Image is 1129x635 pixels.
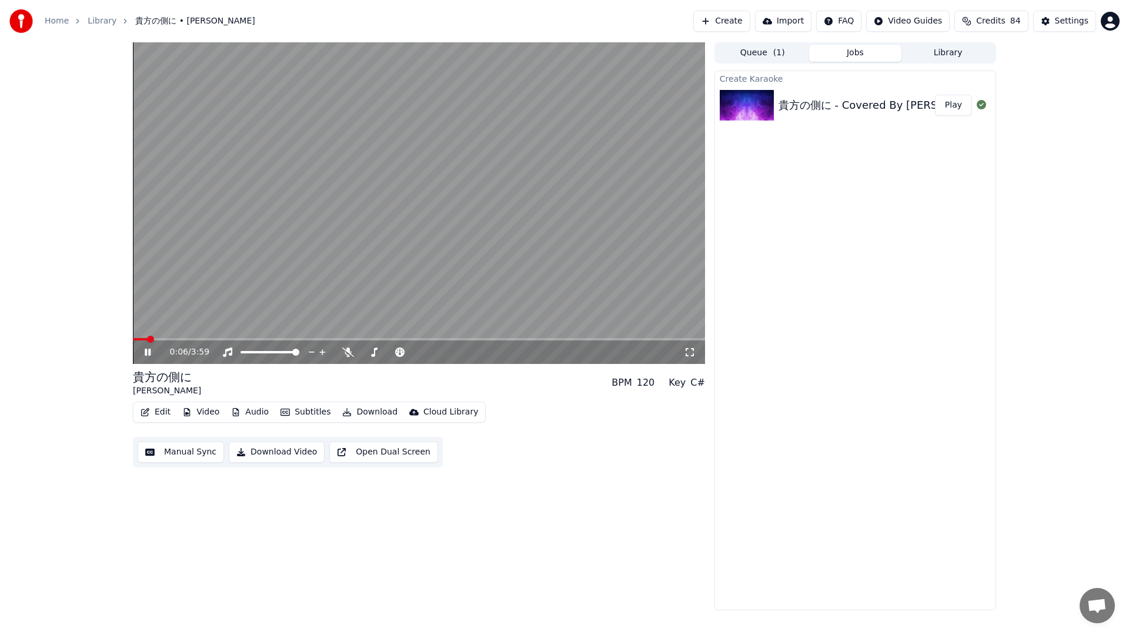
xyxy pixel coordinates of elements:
div: 貴方の側に [133,369,201,385]
button: Open Dual Screen [329,442,438,463]
button: Audio [226,404,273,420]
button: Play [935,95,972,116]
button: Import [755,11,811,32]
div: Create Karaoke [715,71,996,85]
button: Settings [1033,11,1096,32]
a: Home [45,15,69,27]
div: BPM [612,376,632,390]
button: Queue [716,45,809,62]
img: youka [9,9,33,33]
button: Create [693,11,750,32]
div: [PERSON_NAME] [133,385,201,397]
button: Manual Sync [138,442,224,463]
button: Credits84 [954,11,1028,32]
div: Cloud Library [423,406,478,418]
div: / [170,346,198,358]
div: Key [669,376,686,390]
span: 3:59 [191,346,209,358]
button: Edit [136,404,175,420]
div: C# [690,376,705,390]
span: 0:06 [170,346,188,358]
button: Library [901,45,994,62]
div: 120 [637,376,655,390]
span: Credits [976,15,1005,27]
div: Settings [1055,15,1088,27]
nav: breadcrumb [45,15,255,27]
a: Library [88,15,116,27]
button: FAQ [816,11,861,32]
div: Open chat [1080,588,1115,623]
button: Video Guides [866,11,950,32]
button: Download [338,404,402,420]
span: 貴方の側に • [PERSON_NAME] [135,15,255,27]
div: 貴方の側に - Covered By [PERSON_NAME] - 9:9:25, 9.50 pm [779,97,1090,113]
span: ( 1 ) [773,47,785,59]
button: Jobs [809,45,902,62]
span: 84 [1010,15,1021,27]
button: Video [178,404,224,420]
button: Subtitles [276,404,335,420]
button: Download Video [229,442,325,463]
